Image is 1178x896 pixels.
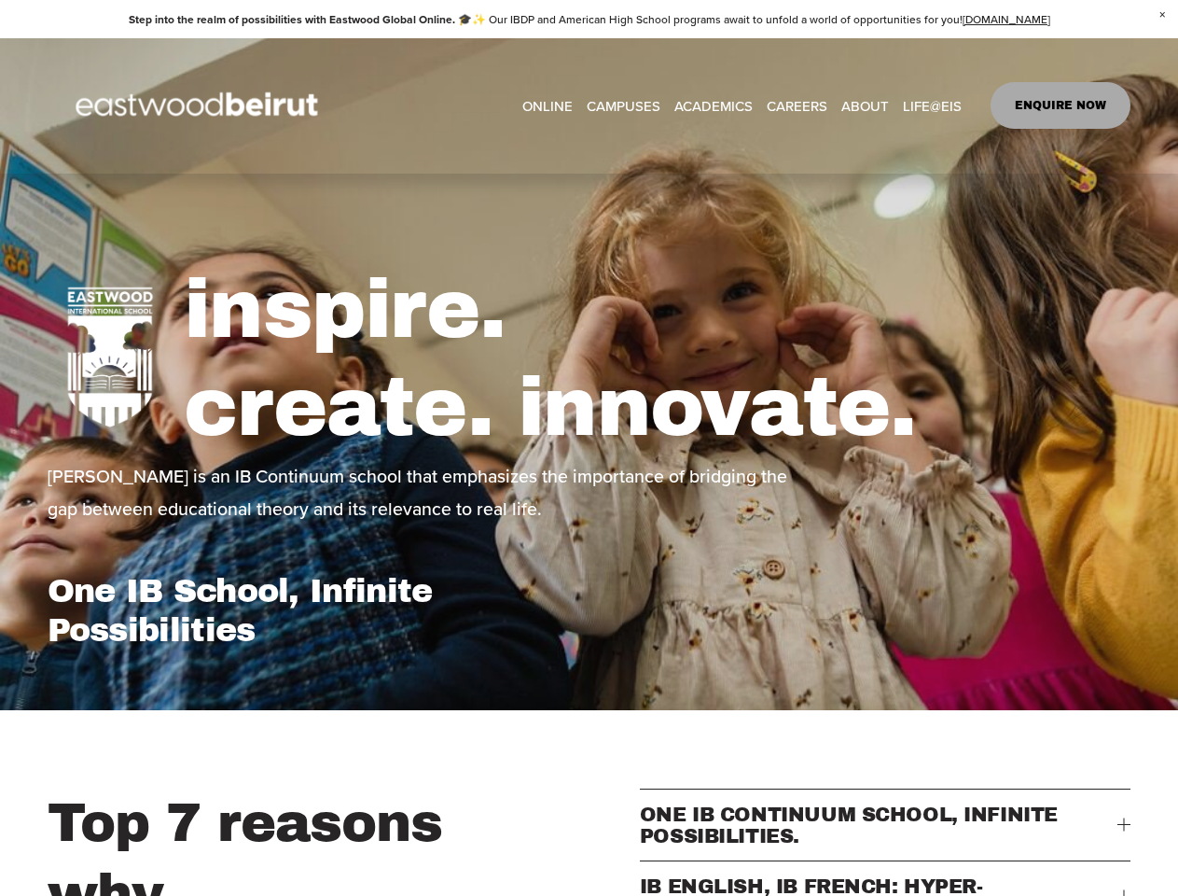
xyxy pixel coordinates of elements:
[841,93,889,119] span: ABOUT
[991,82,1131,129] a: ENQUIRE NOW
[48,58,352,153] img: EastwoodIS Global Site
[48,571,584,650] h1: One IB School, Infinite Possibilities
[522,91,573,119] a: ONLINE
[674,93,753,119] span: ACADEMICS
[963,11,1050,27] a: [DOMAIN_NAME]
[767,91,827,119] a: CAREERS
[587,91,660,119] a: folder dropdown
[184,260,1130,457] h1: inspire. create. innovate.
[674,91,753,119] a: folder dropdown
[841,91,889,119] a: folder dropdown
[903,91,962,119] a: folder dropdown
[903,93,962,119] span: LIFE@EIS
[48,460,812,525] p: [PERSON_NAME] is an IB Continuum school that emphasizes the importance of bridging the gap betwee...
[640,804,1118,847] span: ONE IB CONTINUUM SCHOOL, INFINITE POSSIBILITIES.
[587,93,660,119] span: CAMPUSES
[640,790,1131,861] button: ONE IB CONTINUUM SCHOOL, INFINITE POSSIBILITIES.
